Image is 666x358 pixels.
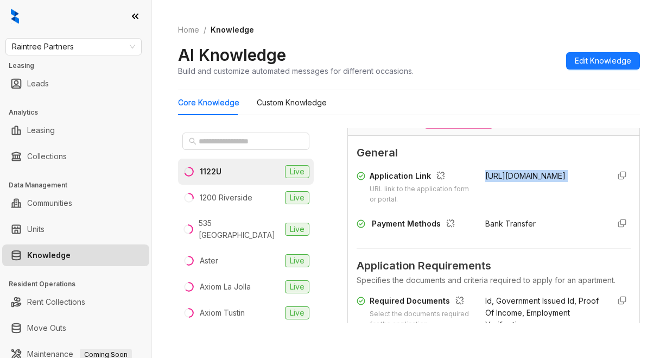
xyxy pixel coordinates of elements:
[2,192,149,214] li: Communities
[27,192,72,214] a: Communities
[357,145,631,161] span: General
[2,120,149,141] li: Leasing
[27,146,67,167] a: Collections
[200,192,252,204] div: 1200 Riverside
[372,218,459,232] div: Payment Methods
[12,39,135,55] span: Raintree Partners
[178,97,239,109] div: Core Knowledge
[357,257,631,274] span: Application Requirements
[370,170,472,184] div: Application Link
[2,291,149,313] li: Rent Collections
[485,219,536,228] span: Bank Transfer
[211,25,254,34] span: Knowledge
[2,218,149,240] li: Units
[9,108,151,117] h3: Analytics
[9,61,151,71] h3: Leasing
[178,45,286,65] h2: AI Knowledge
[2,73,149,95] li: Leads
[566,52,640,70] button: Edit Knowledge
[2,317,149,339] li: Move Outs
[285,254,309,267] span: Live
[27,218,45,240] a: Units
[27,317,66,339] a: Move Outs
[370,295,472,309] div: Required Documents
[285,223,309,236] span: Live
[178,65,414,77] div: Build and customize automated messages for different occasions.
[9,180,151,190] h3: Data Management
[285,306,309,319] span: Live
[27,73,49,95] a: Leads
[257,97,327,109] div: Custom Knowledge
[285,165,309,178] span: Live
[370,184,472,205] div: URL link to the application form or portal.
[485,171,566,180] span: [URL][DOMAIN_NAME]
[2,146,149,167] li: Collections
[200,307,245,319] div: Axiom Tustin
[285,191,309,204] span: Live
[189,137,196,145] span: search
[370,309,472,330] div: Select the documents required for the application.
[200,255,218,267] div: Aster
[27,291,85,313] a: Rent Collections
[27,120,55,141] a: Leasing
[176,24,201,36] a: Home
[200,166,221,178] div: 1122U
[11,9,19,24] img: logo
[27,244,71,266] a: Knowledge
[575,55,631,67] span: Edit Knowledge
[285,280,309,293] span: Live
[2,244,149,266] li: Knowledge
[204,24,206,36] li: /
[200,281,251,293] div: Axiom La Jolla
[199,217,281,241] div: 535 [GEOGRAPHIC_DATA]
[485,296,599,329] span: Id, Government Issued Id, Proof Of Income, Employment Verification
[357,274,631,286] div: Specifies the documents and criteria required to apply for an apartment.
[9,279,151,289] h3: Resident Operations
